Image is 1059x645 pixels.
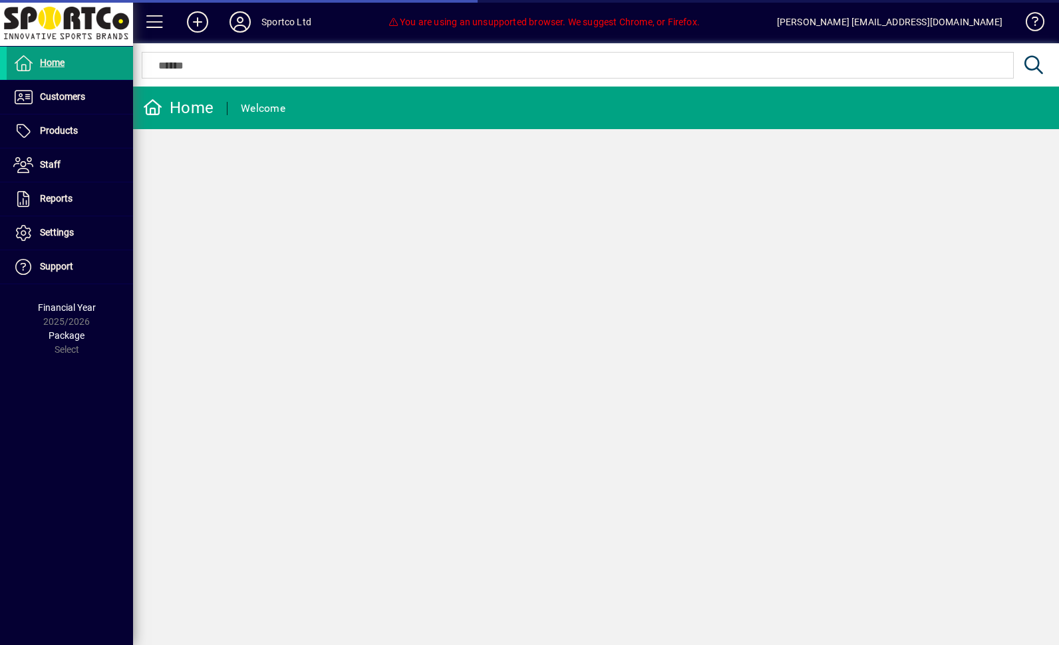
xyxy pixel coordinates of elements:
[143,97,214,118] div: Home
[40,261,73,272] span: Support
[38,302,96,313] span: Financial Year
[40,57,65,68] span: Home
[388,17,700,27] span: You are using an unsupported browser. We suggest Chrome, or Firefox.
[241,98,285,119] div: Welcome
[7,216,133,250] a: Settings
[40,91,85,102] span: Customers
[7,148,133,182] a: Staff
[49,330,84,341] span: Package
[176,10,219,34] button: Add
[777,11,1002,33] div: [PERSON_NAME] [EMAIL_ADDRESS][DOMAIN_NAME]
[40,125,78,136] span: Products
[40,227,74,238] span: Settings
[7,250,133,284] a: Support
[40,159,61,170] span: Staff
[7,81,133,114] a: Customers
[219,10,261,34] button: Profile
[1016,3,1042,46] a: Knowledge Base
[40,193,73,204] span: Reports
[7,114,133,148] a: Products
[7,182,133,216] a: Reports
[261,11,311,33] div: Sportco Ltd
